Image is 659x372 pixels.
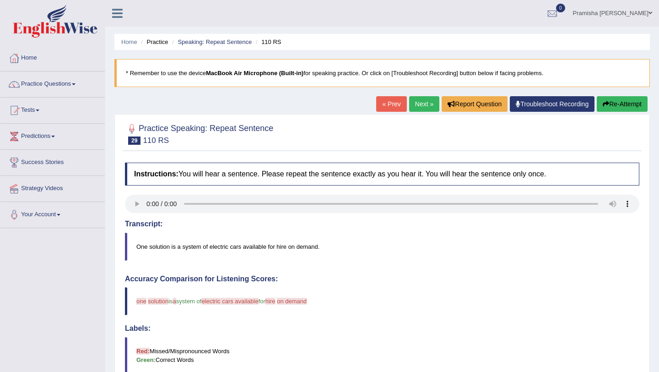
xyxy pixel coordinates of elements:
[265,298,275,305] span: hire
[136,298,146,305] span: one
[597,96,648,112] button: Re-Attempt
[143,136,169,145] small: 110 RS
[254,38,281,46] li: 110 RS
[125,233,639,261] blockquote: One solution is a system of electric cars available for hire on demand.
[173,298,176,305] span: a
[128,137,140,145] span: 29
[0,98,105,120] a: Tests
[556,4,565,12] span: 0
[0,176,105,199] a: Strategy Videos
[0,202,105,225] a: Your Account
[114,59,650,87] blockquote: * Remember to use the device for speaking practice. Or click on [Troubleshoot Recording] button b...
[139,38,168,46] li: Practice
[148,298,168,305] span: solution
[125,324,639,333] h4: Labels:
[125,220,639,228] h4: Transcript:
[125,122,273,145] h2: Practice Speaking: Repeat Sentence
[0,124,105,147] a: Predictions
[134,170,178,178] b: Instructions:
[178,38,252,45] a: Speaking: Repeat Sentence
[409,96,439,112] a: Next »
[0,45,105,68] a: Home
[510,96,594,112] a: Troubleshoot Recording
[277,298,307,305] span: on demand
[442,96,508,112] button: Report Question
[0,71,105,94] a: Practice Questions
[201,298,258,305] span: electric cars available
[136,356,156,363] b: Green:
[168,298,173,305] span: is
[125,163,639,186] h4: You will hear a sentence. Please repeat the sentence exactly as you hear it. You will hear the se...
[206,70,303,77] b: MacBook Air Microphone (Built-in)
[121,38,137,45] a: Home
[376,96,406,112] a: « Prev
[176,298,202,305] span: system of
[0,150,105,173] a: Success Stories
[259,298,265,305] span: for
[136,348,150,355] b: Red:
[125,275,639,283] h4: Accuracy Comparison for Listening Scores:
